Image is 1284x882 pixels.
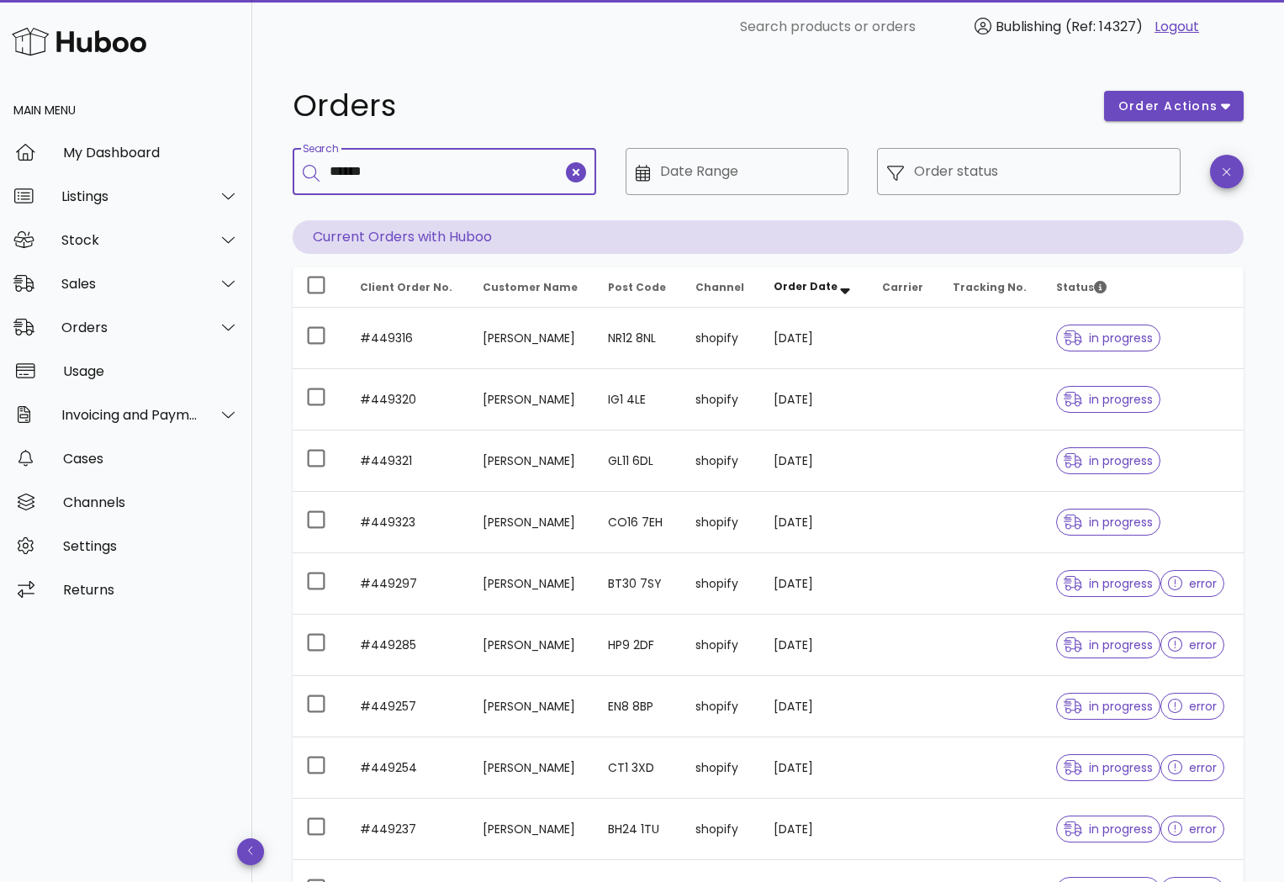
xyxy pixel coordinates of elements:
[682,553,760,615] td: shopify
[346,676,469,737] td: #449257
[760,430,869,492] td: [DATE]
[1064,639,1153,651] span: in progress
[1118,98,1218,115] span: order actions
[869,267,938,308] th: Carrier
[63,451,239,467] div: Cases
[760,492,869,553] td: [DATE]
[61,232,198,248] div: Stock
[682,430,760,492] td: shopify
[61,188,198,204] div: Listings
[996,17,1061,36] span: Bublishing
[346,430,469,492] td: #449321
[594,492,682,553] td: CO16 7EH
[682,267,760,308] th: Channel
[1168,762,1218,774] span: error
[594,308,682,369] td: NR12 8NL
[760,553,869,615] td: [DATE]
[1043,267,1244,308] th: Status
[682,737,760,799] td: shopify
[939,267,1043,308] th: Tracking No.
[469,615,594,676] td: [PERSON_NAME]
[469,799,594,860] td: [PERSON_NAME]
[346,308,469,369] td: #449316
[63,145,239,161] div: My Dashboard
[293,220,1244,254] p: Current Orders with Huboo
[346,553,469,615] td: #449297
[1064,393,1153,405] span: in progress
[760,308,869,369] td: [DATE]
[760,369,869,430] td: [DATE]
[1064,700,1153,712] span: in progress
[953,280,1027,294] span: Tracking No.
[682,676,760,737] td: shopify
[774,279,838,293] span: Order Date
[594,737,682,799] td: CT1 3XD
[566,162,586,182] button: clear icon
[469,676,594,737] td: [PERSON_NAME]
[1168,700,1218,712] span: error
[469,267,594,308] th: Customer Name
[1064,823,1153,835] span: in progress
[346,369,469,430] td: #449320
[1168,823,1218,835] span: error
[346,492,469,553] td: #449323
[594,430,682,492] td: GL11 6DL
[682,308,760,369] td: shopify
[1064,332,1153,344] span: in progress
[360,280,452,294] span: Client Order No.
[1104,91,1244,121] button: order actions
[1064,455,1153,467] span: in progress
[695,280,744,294] span: Channel
[608,280,666,294] span: Post Code
[469,737,594,799] td: [PERSON_NAME]
[1155,17,1199,37] a: Logout
[594,267,682,308] th: Post Code
[1168,639,1218,651] span: error
[61,320,198,335] div: Orders
[1064,762,1153,774] span: in progress
[1168,578,1218,589] span: error
[1065,17,1143,36] span: (Ref: 14327)
[346,799,469,860] td: #449237
[469,553,594,615] td: [PERSON_NAME]
[483,280,578,294] span: Customer Name
[682,615,760,676] td: shopify
[346,737,469,799] td: #449254
[469,492,594,553] td: [PERSON_NAME]
[682,369,760,430] td: shopify
[1064,578,1153,589] span: in progress
[63,582,239,598] div: Returns
[469,308,594,369] td: [PERSON_NAME]
[469,369,594,430] td: [PERSON_NAME]
[760,799,869,860] td: [DATE]
[63,363,239,379] div: Usage
[61,276,198,292] div: Sales
[594,676,682,737] td: EN8 8BP
[346,615,469,676] td: #449285
[61,407,198,423] div: Invoicing and Payments
[293,91,1084,121] h1: Orders
[682,799,760,860] td: shopify
[346,267,469,308] th: Client Order No.
[63,538,239,554] div: Settings
[594,615,682,676] td: HP9 2DF
[682,492,760,553] td: shopify
[594,553,682,615] td: BT30 7SY
[882,280,923,294] span: Carrier
[760,615,869,676] td: [DATE]
[12,24,146,60] img: Huboo Logo
[760,737,869,799] td: [DATE]
[594,799,682,860] td: BH24 1TU
[760,676,869,737] td: [DATE]
[594,369,682,430] td: IG1 4LE
[1056,280,1107,294] span: Status
[63,494,239,510] div: Channels
[303,143,338,156] label: Search
[760,267,869,308] th: Order Date: Sorted descending. Activate to remove sorting.
[469,430,594,492] td: [PERSON_NAME]
[1064,516,1153,528] span: in progress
